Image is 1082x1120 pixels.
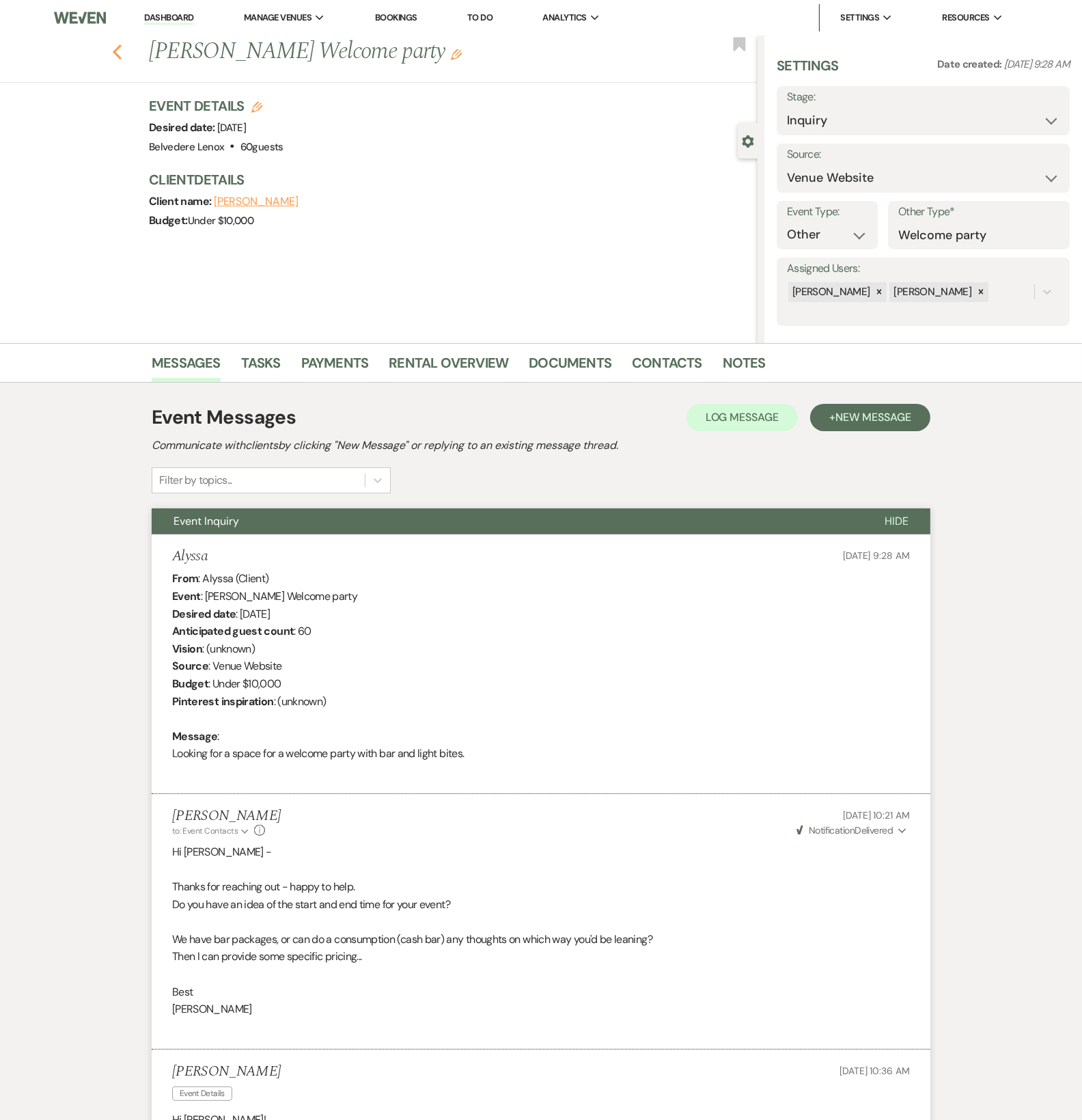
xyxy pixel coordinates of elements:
[885,514,908,528] span: Hide
[863,508,930,534] button: Hide
[172,677,208,691] b: Budget
[172,589,201,603] b: Event
[54,3,106,32] img: Weven Logo
[172,931,910,948] p: We have bar packages, or can do a consumption (cash bar) any thoughts on which way you'd be leaning?
[172,878,910,896] p: Thanks for reaching out - happy to help.
[788,282,872,302] div: [PERSON_NAME]
[777,56,839,86] h3: Settings
[149,120,217,135] span: Desired date:
[810,404,930,431] button: +New Message
[840,11,879,25] span: Settings
[172,571,198,586] b: From
[149,170,744,189] h3: Client Details
[172,843,910,861] p: Hi [PERSON_NAME] -
[889,282,973,302] div: [PERSON_NAME]
[840,1065,910,1077] span: [DATE] 10:36 AM
[706,410,779,424] span: Log Message
[240,140,283,154] span: 60 guests
[301,352,369,382] a: Payments
[172,642,202,656] b: Vision
[787,202,868,222] label: Event Type:
[152,403,296,432] h1: Event Messages
[244,11,311,25] span: Manage Venues
[214,196,299,207] button: [PERSON_NAME]
[172,1000,910,1018] p: [PERSON_NAME]
[172,896,910,914] p: Do you have an idea of the start and end time for your event?
[172,825,251,837] button: to: Event Contacts
[943,11,990,25] span: Resources
[149,194,214,208] span: Client name:
[542,11,586,25] span: Analytics
[149,213,188,228] span: Budget:
[172,607,236,621] b: Desired date
[451,48,462,60] button: Edit
[467,12,493,23] a: To Do
[172,808,281,825] h5: [PERSON_NAME]
[152,508,863,534] button: Event Inquiry
[787,145,1059,165] label: Source:
[172,948,910,966] p: Then I can provide some specific pricing...
[787,259,1059,279] label: Assigned Users:
[144,12,193,25] a: Dashboard
[389,352,508,382] a: Rental Overview
[686,404,798,431] button: Log Message
[172,825,238,836] span: to: Event Contacts
[159,472,232,489] div: Filter by topics...
[172,1087,232,1101] span: Event Details
[723,352,766,382] a: Notes
[241,352,281,382] a: Tasks
[149,140,224,154] span: Belvedere Lenox
[172,548,208,565] h5: Alyssa
[172,983,910,1001] p: Best
[172,729,218,743] b: Message
[794,823,910,838] button: NotificationDelivered
[217,121,246,135] span: [DATE]
[787,87,1059,107] label: Stage:
[809,824,855,836] span: Notification
[172,659,208,673] b: Source
[152,352,221,382] a: Messages
[152,437,930,454] h2: Communicate with clients by clicking "New Message" or replying to an existing message thread.
[937,57,1004,71] span: Date created:
[149,36,630,68] h1: [PERSON_NAME] Welcome party
[1004,57,1070,71] span: [DATE] 9:28 AM
[529,352,611,382] a: Documents
[843,549,910,562] span: [DATE] 9:28 AM
[632,352,702,382] a: Contacts
[149,96,283,115] h3: Event Details
[188,214,254,228] span: Under $10,000
[172,570,910,780] div: : Alyssa (Client) : [PERSON_NAME] Welcome party : [DATE] : 60 : (unknown) : Venue Website : Under...
[172,1063,281,1080] h5: [PERSON_NAME]
[174,514,239,528] span: Event Inquiry
[898,202,1059,222] label: Other Type*
[835,410,911,424] span: New Message
[742,134,754,147] button: Close lead details
[172,624,294,638] b: Anticipated guest count
[172,694,274,709] b: Pinterest inspiration
[843,809,910,821] span: [DATE] 10:21 AM
[375,12,417,23] a: Bookings
[796,824,893,836] span: Delivered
